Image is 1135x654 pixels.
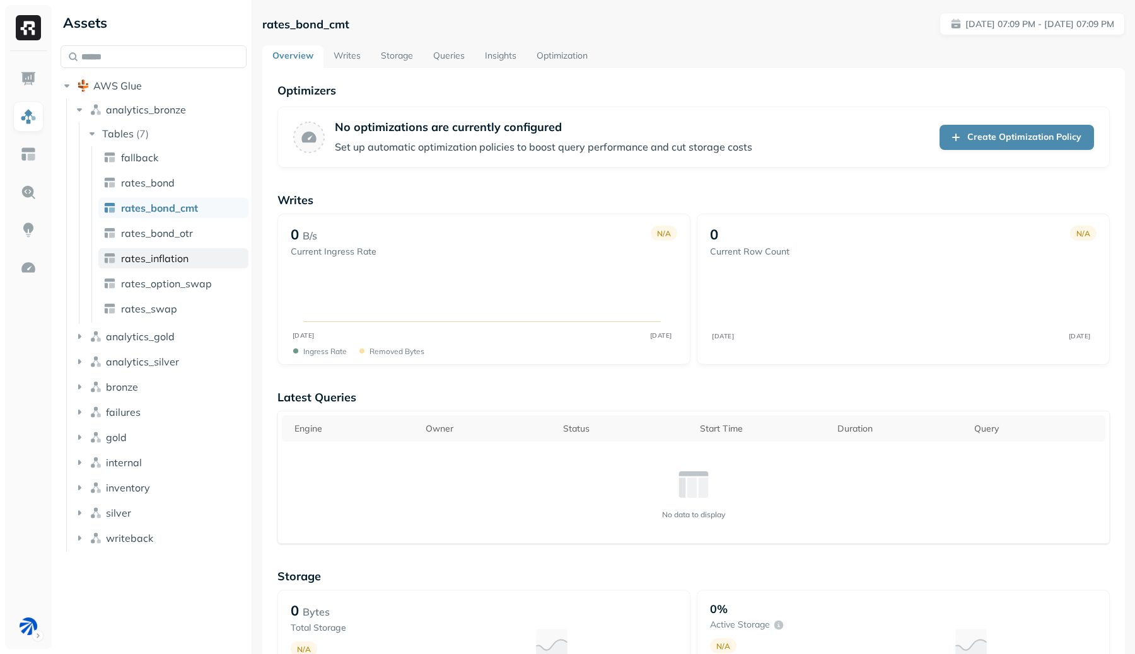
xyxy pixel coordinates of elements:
img: namespace [90,355,102,368]
div: Assets [61,13,247,33]
a: rates_swap [98,299,248,319]
a: fallback [98,147,248,168]
span: analytics_gold [106,330,175,343]
span: analytics_silver [106,355,179,368]
a: Insights [475,45,527,68]
p: [DATE] 07:09 PM - [DATE] 07:09 PM [965,18,1114,30]
img: table [103,302,116,315]
span: internal [106,456,142,469]
div: Engine [294,423,413,435]
img: table [103,227,116,239]
span: rates_option_swap [121,277,212,290]
button: AWS Glue [61,76,247,96]
img: Query Explorer [20,184,37,200]
p: ( 7 ) [136,127,149,140]
p: Writes [277,193,1110,207]
span: analytics_bronze [106,103,186,116]
span: bronze [106,381,138,393]
p: 0% [710,602,728,616]
div: Duration [837,423,962,435]
img: table [103,176,116,189]
span: rates_bond_otr [121,227,193,239]
p: N/A [716,641,730,651]
span: Tables [102,127,134,140]
p: Current Row Count [710,246,789,258]
p: No data to display [662,510,725,519]
img: Ryft [16,15,41,40]
p: No optimizations are currently configured [335,120,752,134]
p: N/A [1076,229,1090,238]
span: gold [106,431,127,444]
tspan: [DATE] [650,331,672,340]
img: table [103,277,116,290]
img: namespace [90,103,102,116]
span: writeback [106,532,153,544]
a: Writes [323,45,371,68]
img: Insights [20,222,37,238]
img: BAM [20,617,37,635]
a: Optimization [527,45,598,68]
img: namespace [90,406,102,418]
span: AWS Glue [93,79,142,92]
img: namespace [90,431,102,444]
p: 0 [291,602,299,619]
img: root [77,79,90,92]
img: namespace [90,481,102,494]
div: Status [563,423,688,435]
button: internal [73,452,247,473]
span: rates_swap [121,302,177,315]
a: rates_bond_otr [98,223,248,243]
p: Current Ingress Rate [291,246,376,258]
img: namespace [90,456,102,469]
button: failures [73,402,247,422]
img: table [103,202,116,214]
button: gold [73,427,247,447]
a: Storage [371,45,423,68]
button: analytics_gold [73,326,247,347]
p: Total Storage [291,622,426,634]
a: Overview [262,45,323,68]
p: Latest Queries [277,390,1110,404]
a: rates_bond_cmt [98,198,248,218]
img: namespace [90,532,102,544]
img: Assets [20,108,37,125]
button: Tables(7) [86,123,248,144]
p: Removed bytes [370,347,424,356]
button: inventory [73,478,247,498]
button: analytics_silver [73,352,247,372]
a: rates_bond [98,173,248,193]
span: rates_bond [121,176,175,189]
img: namespace [90,507,102,519]
a: rates_option_swap [98,273,248,294]
button: writeback [73,528,247,548]
tspan: [DATE] [293,331,315,340]
div: Start Time [700,423,825,435]
p: N/A [657,229,671,238]
a: Create Optimization Policy [940,125,1094,150]
tspan: [DATE] [1069,332,1091,340]
p: B/s [303,228,317,243]
img: Asset Explorer [20,146,37,163]
img: table [103,252,116,265]
a: rates_inflation [98,248,248,268]
span: fallback [121,151,158,164]
span: silver [106,507,131,519]
p: rates_bond_cmt [262,17,349,32]
button: analytics_bronze [73,100,247,120]
img: table [103,151,116,164]
button: [DATE] 07:09 PM - [DATE] 07:09 PM [940,13,1125,35]
span: rates_inflation [121,252,189,265]
img: Optimization [20,260,37,276]
p: 0 [291,226,299,243]
tspan: [DATE] [712,332,734,340]
p: Ingress Rate [303,347,347,356]
div: Query [974,423,1099,435]
a: Queries [423,45,475,68]
p: N/A [297,645,311,654]
span: failures [106,406,141,418]
img: namespace [90,381,102,393]
img: namespace [90,330,102,343]
p: Active storage [710,619,770,631]
p: Optimizers [277,83,1110,98]
p: Bytes [303,604,330,619]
